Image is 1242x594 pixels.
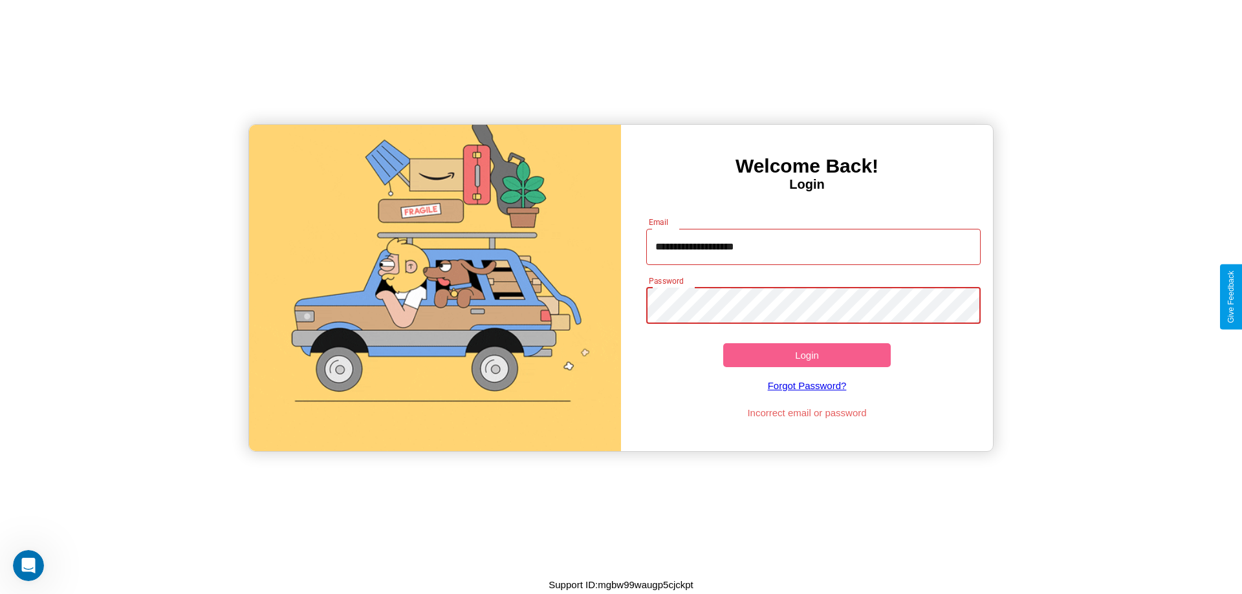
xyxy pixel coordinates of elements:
button: Login [723,343,891,367]
h4: Login [621,177,993,192]
label: Email [649,217,669,228]
img: gif [249,125,621,451]
p: Incorrect email or password [640,404,975,421]
h3: Welcome Back! [621,155,993,177]
iframe: Intercom live chat [13,550,44,581]
label: Password [649,275,683,286]
a: Forgot Password? [640,367,975,404]
p: Support ID: mgbw99waugp5cjckpt [549,576,693,593]
div: Give Feedback [1226,271,1236,323]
